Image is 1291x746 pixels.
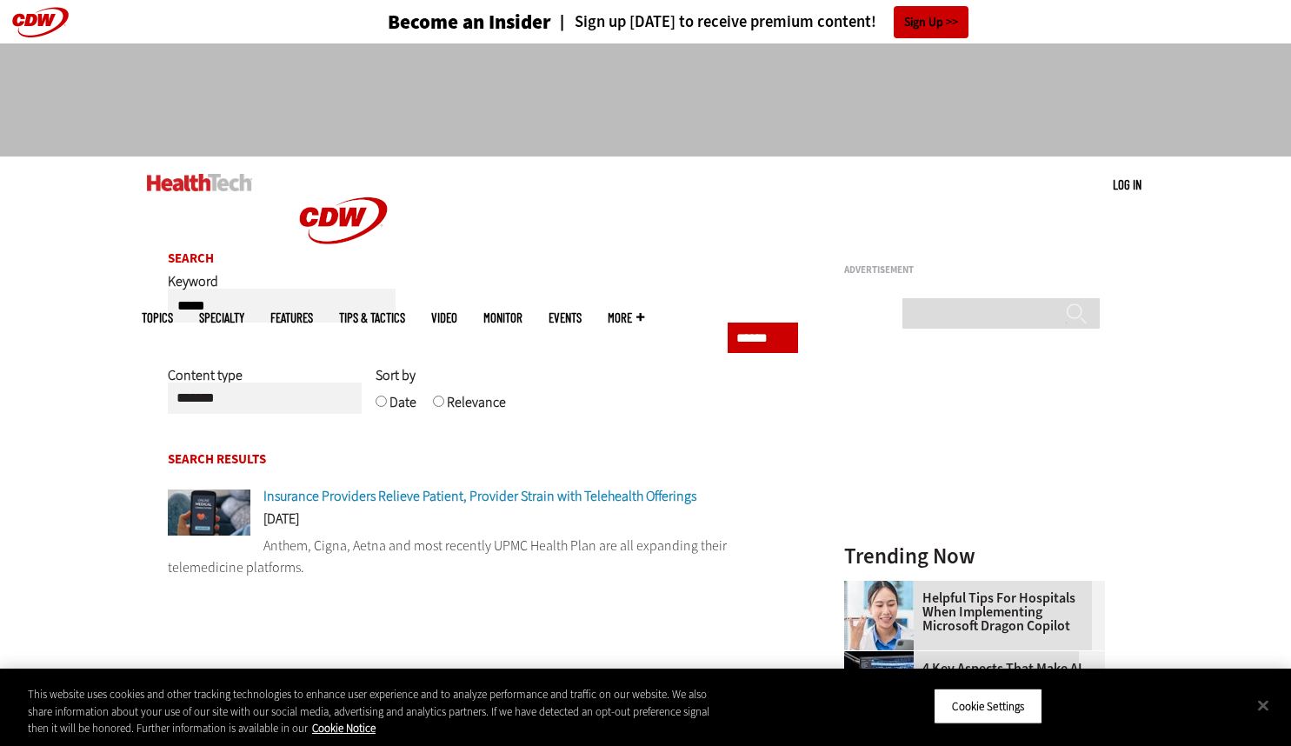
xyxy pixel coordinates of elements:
a: Log in [1113,177,1141,192]
a: Sign Up [894,6,968,38]
span: Sort by [376,366,416,384]
a: CDW [278,271,409,290]
img: Desktop monitor with brain AI concept [844,651,914,721]
h3: Trending Now [844,545,1105,567]
a: Tips & Tactics [339,311,405,324]
a: Desktop monitor with brain AI concept [844,651,922,665]
span: More [608,311,644,324]
a: Video [431,311,457,324]
img: Home [147,174,252,191]
h2: Search Results [168,453,799,466]
p: Anthem, Cigna, Aetna and most recently UPMC Health Plan are all expanding their telemedicine plat... [168,535,799,579]
label: Date [389,393,416,424]
a: Doctor using phone to dictate to tablet [844,581,922,595]
button: Cookie Settings [934,688,1042,724]
img: Home [278,157,409,285]
a: Become an Insider [323,12,551,32]
a: More information about your privacy [312,721,376,736]
a: 4 Key Aspects That Make AI PCs Attractive to Healthcare Workers [844,662,1095,703]
label: Content type [168,366,243,397]
div: This website uses cookies and other tracking technologies to enhance user experience and to analy... [28,686,710,737]
a: Helpful Tips for Hospitals When Implementing Microsoft Dragon Copilot [844,591,1095,633]
a: MonITor [483,311,522,324]
span: Specialty [199,311,244,324]
span: Topics [142,311,173,324]
iframe: advertisement [329,61,962,139]
label: Relevance [447,393,506,424]
iframe: advertisement [844,282,1105,499]
div: [DATE] [168,512,799,535]
button: Close [1244,686,1282,724]
h3: Become an Insider [388,12,551,32]
div: User menu [1113,176,1141,194]
a: Features [270,311,313,324]
img: Doctor using phone to dictate to tablet [844,581,914,650]
a: Sign up [DATE] to receive premium content! [551,14,876,30]
a: Insurance Providers Relieve Patient, Provider Strain with Telehealth Offerings [263,487,696,505]
a: Events [549,311,582,324]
